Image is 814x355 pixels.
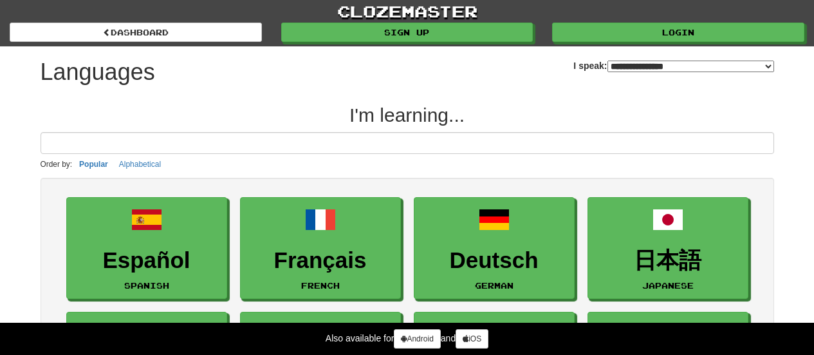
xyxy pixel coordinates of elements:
[595,248,741,273] h3: 日本語
[124,281,169,290] small: Spanish
[41,160,73,169] small: Order by:
[75,157,112,171] button: Popular
[10,23,262,42] a: dashboard
[73,248,220,273] h3: Español
[240,197,401,300] a: FrançaisFrench
[475,281,513,290] small: German
[587,197,748,300] a: 日本語Japanese
[642,281,694,290] small: Japanese
[41,104,774,126] h2: I'm learning...
[607,61,774,72] select: I speak:
[456,329,488,349] a: iOS
[66,197,227,300] a: EspañolSpanish
[573,59,773,72] label: I speak:
[394,329,440,349] a: Android
[247,248,394,273] h3: Français
[414,197,575,300] a: DeutschGerman
[281,23,533,42] a: Sign up
[41,59,155,85] h1: Languages
[421,248,568,273] h3: Deutsch
[115,157,165,171] button: Alphabetical
[552,23,804,42] a: Login
[301,281,340,290] small: French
